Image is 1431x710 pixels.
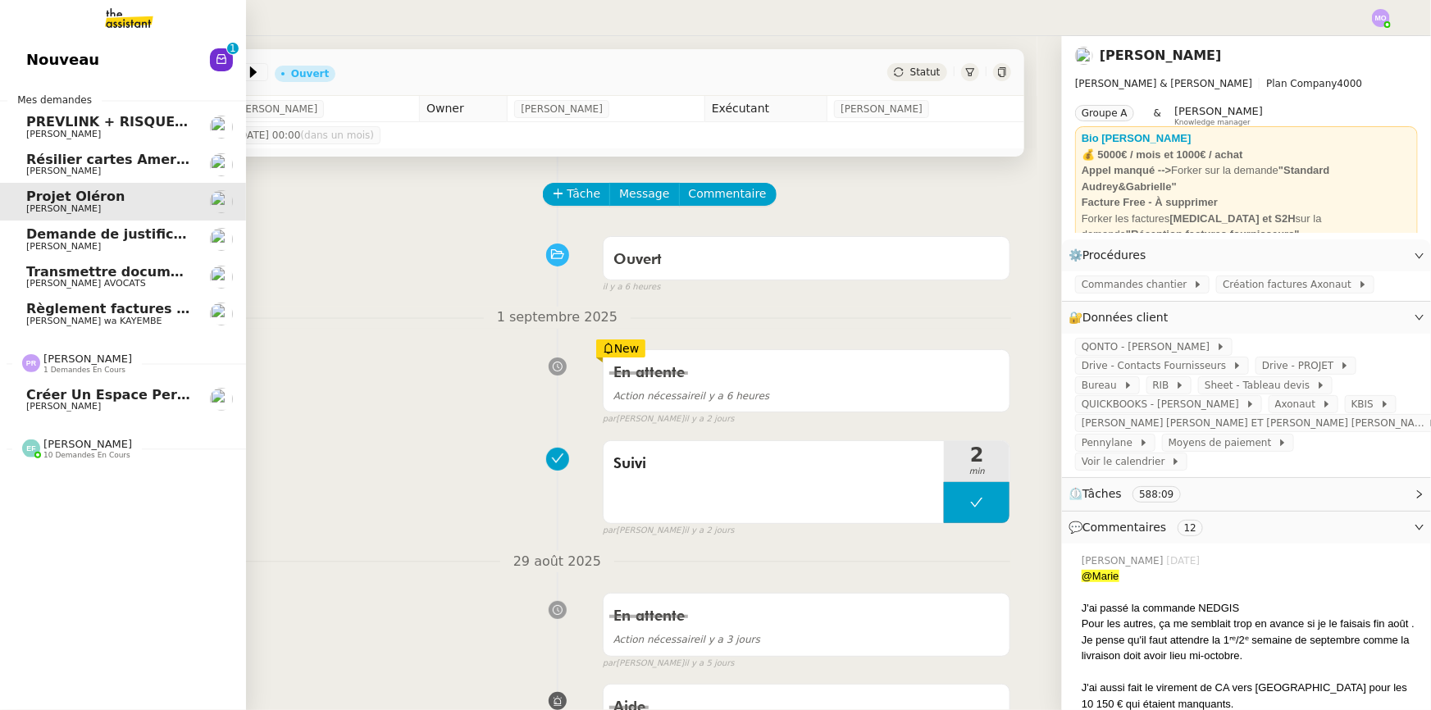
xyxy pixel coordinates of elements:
span: Statut [910,66,941,78]
div: J'ai passé la commande NEDGIS [1082,600,1418,617]
span: il y a 5 jours [684,657,734,671]
span: Règlement factures ORANGE - [DATE] [26,301,303,316]
span: Résilier cartes American Express [26,152,269,167]
img: svg [22,354,40,372]
span: ⏲️ [1069,487,1194,500]
div: Ouvert [291,69,329,79]
strong: [MEDICAL_DATA] et S2H [1170,212,1296,225]
span: Action nécessaire [613,634,700,645]
span: [PERSON_NAME] & [PERSON_NAME] [1075,78,1252,89]
span: Sheet - Tableau devis [1205,377,1316,394]
span: [PERSON_NAME] [521,101,603,117]
span: Axonaut [1275,396,1322,412]
span: par [603,657,617,671]
span: [PERSON_NAME] [26,166,101,176]
span: Knowledge manager [1174,118,1251,127]
span: min [944,465,1009,479]
span: 1 septembre 2025 [484,307,631,329]
span: Drive - PROJET [1262,357,1340,374]
img: users%2F747wGtPOU8c06LfBMyRxetZoT1v2%2Favatar%2Fnokpict.jpg [210,266,233,289]
span: [PERSON_NAME] wa KAYEMBE [26,316,162,326]
span: Voir le calendrier [1082,453,1171,470]
span: QUICKBOOKS - [PERSON_NAME] [1082,396,1246,412]
img: users%2FfjlNmCTkLiVoA3HQjY3GA5JXGxb2%2Favatar%2Fstarofservice_97480retdsc0392.png [210,388,233,411]
span: PREVLINK + RISQUES PROFESSIONNELS [26,114,321,130]
span: Drive - Contacts Fournisseurs [1082,357,1233,374]
button: Commentaire [679,183,777,206]
img: users%2FfjlNmCTkLiVoA3HQjY3GA5JXGxb2%2Favatar%2Fstarofservice_97480retdsc0392.png [210,116,233,139]
span: Commentaire [689,184,767,203]
span: [DATE] 00:00 [235,127,374,143]
span: [PERSON_NAME] [26,129,101,139]
span: [PERSON_NAME] [1174,105,1263,117]
span: Suivi [613,452,935,476]
img: users%2FfjlNmCTkLiVoA3HQjY3GA5JXGxb2%2Favatar%2Fstarofservice_97480retdsc0392.png [1075,47,1093,65]
span: Nouveau [26,48,99,72]
nz-tag: 12 [1178,520,1203,536]
span: Création factures Axonaut [1223,276,1357,293]
span: [PERSON_NAME] [26,401,101,412]
button: Tâche [543,183,611,206]
span: (dans un mois) [300,130,374,141]
img: users%2FgeBNsgrICCWBxRbiuqfStKJvnT43%2Favatar%2F643e594d886881602413a30f_1666712378186.jpeg [210,153,233,176]
span: il y a 2 jours [684,412,734,426]
span: par [603,524,617,538]
span: Tâches [1082,487,1122,500]
span: il y a 3 jours [613,634,760,645]
span: Tâche [567,184,601,203]
span: 10 demandes en cours [43,451,130,460]
div: ⚙️Procédures [1062,239,1431,271]
span: il y a 6 heures [613,390,770,402]
p: 1 [230,43,236,57]
img: users%2FfjlNmCTkLiVoA3HQjY3GA5JXGxb2%2Favatar%2Fstarofservice_97480retdsc0392.png [210,190,233,213]
span: @Marie [1082,570,1119,582]
span: Demande de justificatifs Pennylane - [DATE] [26,226,353,242]
span: 🔐 [1069,308,1175,327]
div: 💬Commentaires 12 [1062,512,1431,544]
span: 2 [944,445,1009,465]
span: Commandes chantier [1082,276,1193,293]
span: Message [619,184,669,203]
span: Pennylane [1082,435,1139,451]
span: Données client [1082,311,1169,324]
div: Forker sur la demande [1082,162,1411,194]
a: Bio [PERSON_NAME] [1082,132,1192,144]
span: [PERSON_NAME] [PERSON_NAME] ET [PERSON_NAME] [PERSON_NAME] [1082,415,1428,431]
span: Créer un espace personnel sur SYLAé [26,387,307,403]
span: Projet Oléron [26,189,125,204]
div: Pour les autres, ça me semblait trop en avance si je le faisais fin août . Je pense qu'il faut at... [1082,616,1418,664]
div: Forker les factures sur la demande [1082,211,1411,243]
span: Moyens de paiement [1169,435,1278,451]
span: Ouvert [613,253,662,267]
strong: "Standard Audrey&Gabrielle" [1082,164,1330,193]
span: QONTO - [PERSON_NAME] [1082,339,1216,355]
span: il y a 6 heures [603,280,661,294]
span: En attente [613,609,685,624]
small: [PERSON_NAME] [603,412,735,426]
small: [PERSON_NAME] [603,657,735,671]
span: [PERSON_NAME] [43,353,132,365]
app-user-label: Knowledge manager [1174,105,1263,126]
span: [PERSON_NAME] AVOCATS [26,278,146,289]
span: Bureau [1082,377,1123,394]
button: Message [609,183,679,206]
span: Plan Company [1266,78,1337,89]
span: par [603,412,617,426]
span: [PERSON_NAME] [841,101,923,117]
nz-tag: 588:09 [1132,486,1180,503]
span: 💬 [1069,521,1210,534]
div: New [596,339,646,357]
span: Transmettre documents URSSAF au Cabinet Delery [26,264,403,280]
span: 29 août 2025 [500,551,614,573]
span: [DATE] [1167,553,1204,568]
span: [PERSON_NAME] [43,438,132,450]
small: [PERSON_NAME] [603,524,735,538]
strong: 💰 5000€ / mois et 1000€ / achat [1082,148,1243,161]
span: ⚙️ [1069,246,1154,265]
span: Procédures [1082,248,1146,262]
span: Commentaires [1082,521,1166,534]
span: Mes demandes [7,92,102,108]
span: il y a 2 jours [684,524,734,538]
div: 🔐Données client [1062,302,1431,334]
